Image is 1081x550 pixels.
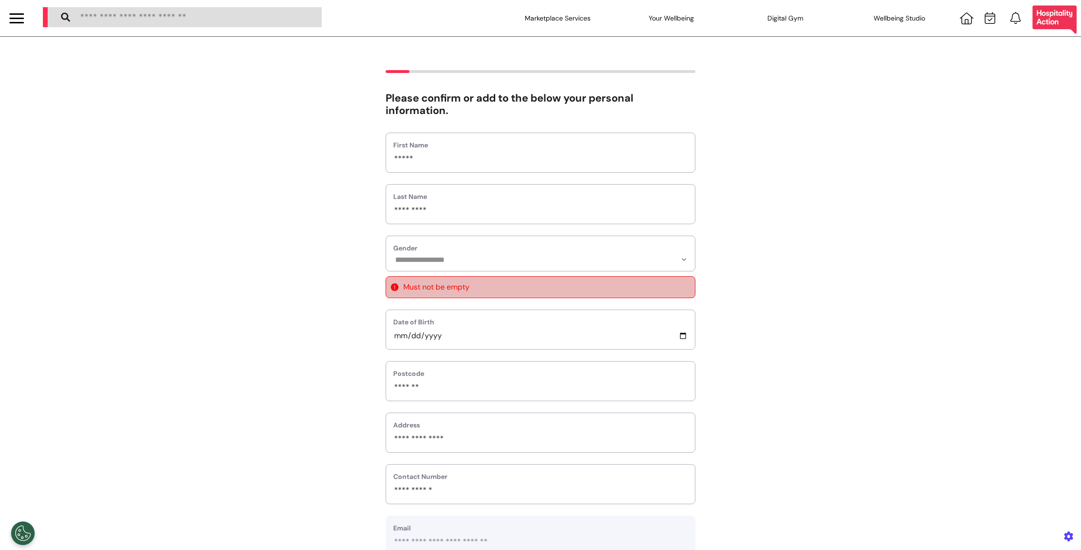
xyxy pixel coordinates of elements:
button: Open Preferences [11,521,35,545]
label: Contact Number [393,472,688,482]
label: Postcode [393,369,688,379]
label: Email [393,523,688,533]
label: Last Name [393,192,688,202]
div: Marketplace Services [510,5,605,31]
div: Must not be empty [403,281,469,293]
h2: Please confirm or add to the below your personal information. [386,92,695,117]
label: Gender [393,243,688,253]
div: Digital Gym [738,5,833,31]
div: Wellbeing Studio [852,5,947,31]
label: Address [393,420,688,430]
label: First Name [393,140,688,150]
label: Date of Birth [393,317,688,327]
div: Your Wellbeing [624,5,719,31]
